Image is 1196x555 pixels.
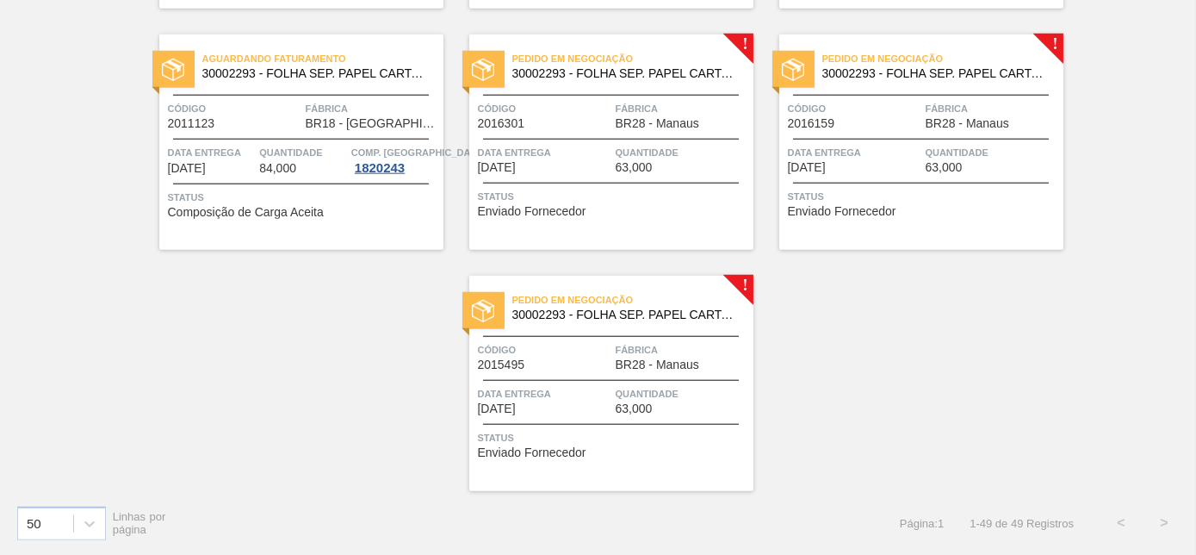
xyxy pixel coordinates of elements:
[478,100,611,117] span: Código
[900,517,944,530] span: Página : 1
[512,291,753,309] span: Pedido em Negociação
[970,517,1074,530] span: 1 - 49 de 49 Registros
[822,67,1050,80] span: 30002293 - FOLHA SEP. PAPEL CARTAO 1200x1000M 350g
[168,144,256,161] span: Data entrega
[788,117,835,130] span: 2016159
[478,117,525,130] span: 2016301
[168,189,439,206] span: Status
[168,117,215,130] span: 2011123
[472,300,494,322] img: status
[478,402,516,415] span: 17/10/2025
[113,510,166,536] span: Linhas por página
[788,188,1059,205] span: Status
[168,162,206,175] span: 04/10/2025
[472,59,494,81] img: status
[478,359,525,371] span: 2015495
[788,161,826,174] span: 16/10/2025
[478,144,611,161] span: Data entrega
[478,188,749,205] span: Status
[306,100,439,117] span: Fábrica
[512,50,753,67] span: Pedido em Negociação
[926,100,1059,117] span: Fábrica
[512,67,740,80] span: 30002293 - FOLHA SEP. PAPEL CARTAO 1200x1000M 350g
[162,59,184,81] img: status
[512,309,740,321] span: 30002293 - FOLHA SEP. PAPEL CARTAO 1200x1000M 350g
[478,446,586,459] span: Enviado Fornecedor
[788,100,921,117] span: Código
[788,205,896,218] span: Enviado Fornecedor
[478,341,611,359] span: Código
[133,34,443,250] a: statusAguardando Faturamento30002293 - FOLHA SEP. PAPEL CARTAO 1200x1000M 350gCódigo2011123Fábric...
[1143,502,1186,545] button: >
[351,144,439,175] a: Comp. [GEOGRAPHIC_DATA]1820243
[443,276,753,491] a: !statusPedido em Negociação30002293 - FOLHA SEP. PAPEL CARTAO 1200x1000M 350gCódigo2015495Fábrica...
[616,341,749,359] span: Fábrica
[616,100,749,117] span: Fábrica
[753,34,1063,250] a: !statusPedido em Negociação30002293 - FOLHA SEP. PAPEL CARTAO 1200x1000M 350gCódigo2016159Fábrica...
[616,359,699,371] span: BR28 - Manaus
[202,50,443,67] span: Aguardando Faturamento
[168,100,301,117] span: Código
[478,161,516,174] span: 15/10/2025
[27,516,41,531] div: 50
[926,144,1059,161] span: Quantidade
[259,162,296,175] span: 84,000
[478,429,749,446] span: Status
[478,205,586,218] span: Enviado Fornecedor
[478,385,611,402] span: Data entrega
[351,161,408,175] div: 1820243
[259,144,347,161] span: Quantidade
[168,206,324,219] span: Composição de Carga Aceita
[306,117,439,130] span: BR18 - Pernambuco
[822,50,1063,67] span: Pedido em Negociação
[616,385,749,402] span: Quantidade
[788,144,921,161] span: Data entrega
[616,161,653,174] span: 63,000
[1100,502,1143,545] button: <
[443,34,753,250] a: !statusPedido em Negociação30002293 - FOLHA SEP. PAPEL CARTAO 1200x1000M 350gCódigo2016301Fábrica...
[926,161,963,174] span: 63,000
[616,117,699,130] span: BR28 - Manaus
[926,117,1009,130] span: BR28 - Manaus
[351,144,485,161] span: Comp. Carga
[202,67,430,80] span: 30002293 - FOLHA SEP. PAPEL CARTAO 1200x1000M 350g
[616,144,749,161] span: Quantidade
[616,402,653,415] span: 63,000
[782,59,804,81] img: status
